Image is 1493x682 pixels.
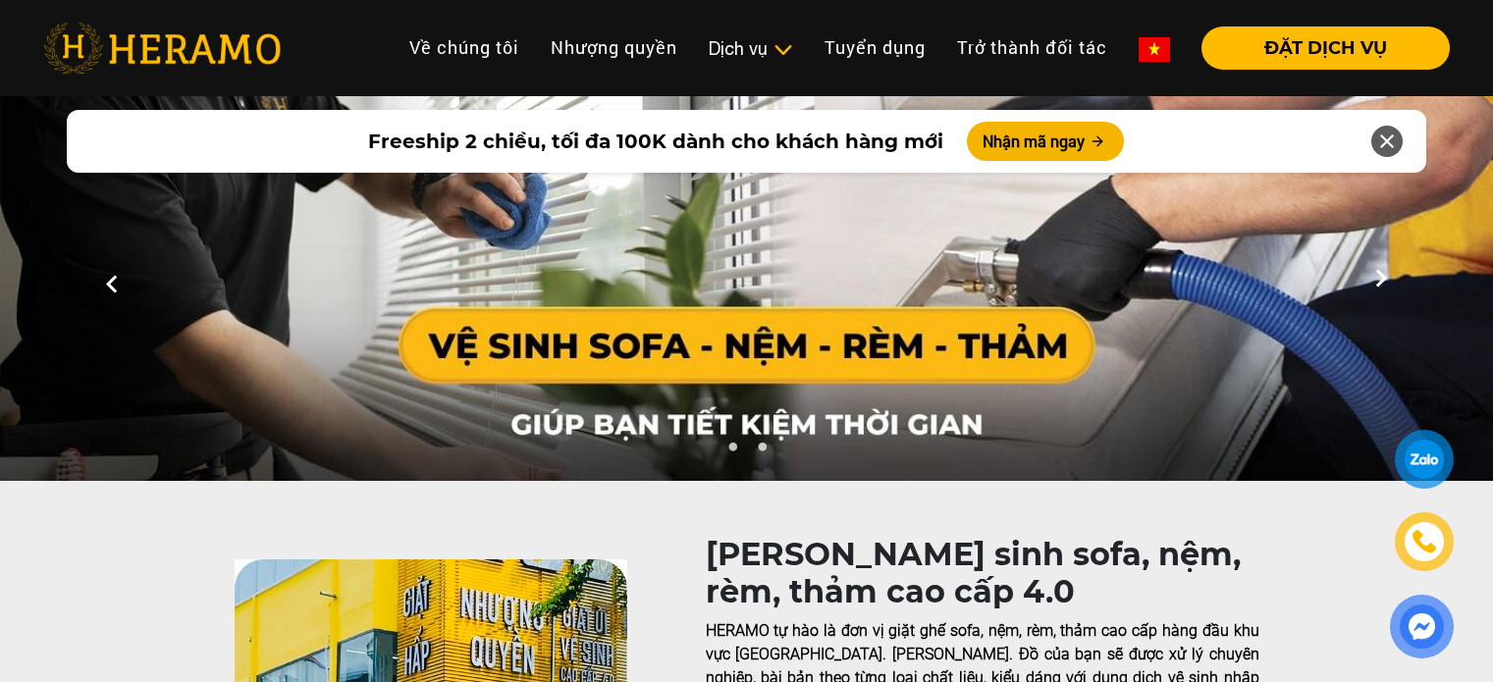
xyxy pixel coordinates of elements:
a: ĐẶT DỊCH VỤ [1186,39,1450,57]
button: 1 [722,442,742,461]
img: heramo-logo.png [43,23,281,74]
button: ĐẶT DỊCH VỤ [1201,26,1450,70]
button: Nhận mã ngay [967,122,1124,161]
a: phone-icon [1397,514,1452,569]
img: subToggleIcon [773,40,793,60]
h1: [PERSON_NAME] sinh sofa, nệm, rèm, thảm cao cấp 4.0 [706,536,1259,611]
span: Freeship 2 chiều, tối đa 100K dành cho khách hàng mới [368,127,943,156]
a: Về chúng tôi [394,26,535,69]
a: Tuyển dụng [809,26,941,69]
button: 2 [752,442,772,461]
img: vn-flag.png [1139,37,1170,62]
a: Trở thành đối tác [941,26,1123,69]
img: phone-icon [1412,529,1437,555]
div: Dịch vụ [709,35,793,62]
a: Nhượng quyền [535,26,693,69]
